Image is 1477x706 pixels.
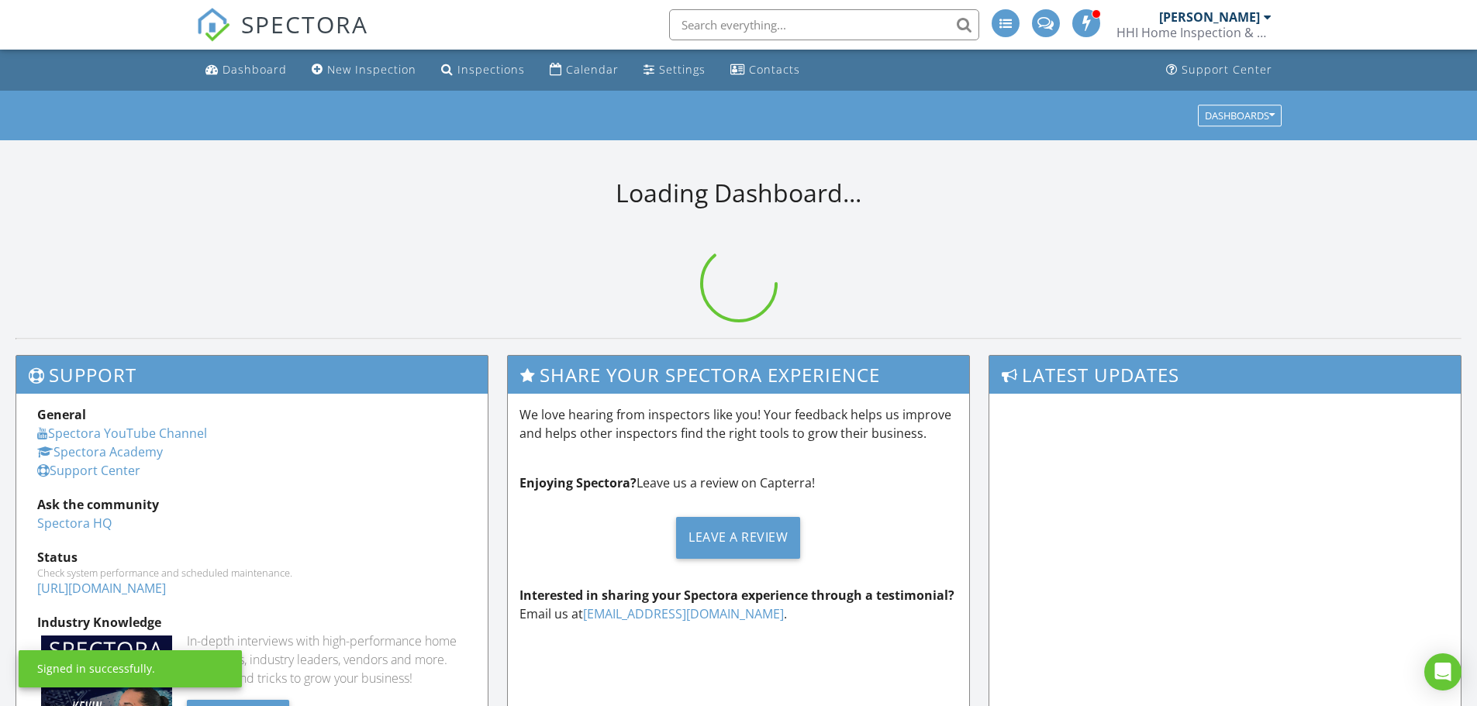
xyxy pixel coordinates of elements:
a: Calendar [544,56,625,84]
div: Contacts [749,62,800,77]
div: [PERSON_NAME] [1159,9,1260,25]
a: SPECTORA [196,21,368,53]
a: Support Center [37,462,140,479]
div: Open Intercom Messenger [1424,653,1461,691]
div: Calendar [566,62,619,77]
img: The Best Home Inspection Software - Spectora [196,8,230,42]
a: New Inspection [305,56,423,84]
button: Dashboards [1198,105,1282,126]
a: Inspections [435,56,531,84]
a: Contacts [724,56,806,84]
div: Signed in successfully. [37,661,155,677]
div: New Inspection [327,62,416,77]
a: Settings [637,56,712,84]
a: Dashboard [199,56,293,84]
span: SPECTORA [241,8,368,40]
p: We love hearing from inspectors like you! Your feedback helps us improve and helps other inspecto... [519,405,958,443]
input: Search everything... [669,9,979,40]
a: Spectora HQ [37,515,112,532]
div: In-depth interviews with high-performance home inspectors, industry leaders, vendors and more. Ge... [187,632,467,687]
p: Email us at . [519,586,958,623]
h3: Latest Updates [989,356,1461,394]
h3: Support [16,356,488,394]
p: Leave us a review on Capterra! [519,474,958,492]
a: [EMAIL_ADDRESS][DOMAIN_NAME] [583,605,784,622]
div: Dashboard [223,62,287,77]
a: Spectora Academy [37,443,163,460]
a: Spectora YouTube Channel [37,425,207,442]
strong: Enjoying Spectora? [519,474,637,491]
div: Industry Knowledge [37,613,467,632]
div: Dashboards [1205,110,1275,121]
a: Leave a Review [519,505,958,570]
div: Ask the community [37,495,467,514]
div: Support Center [1182,62,1272,77]
div: Leave a Review [676,517,800,559]
h3: Share Your Spectora Experience [508,356,970,394]
a: [URL][DOMAIN_NAME] [37,580,166,597]
div: Check system performance and scheduled maintenance. [37,567,467,579]
div: Status [37,548,467,567]
div: Inspections [457,62,525,77]
div: Settings [659,62,706,77]
strong: Interested in sharing your Spectora experience through a testimonial? [519,587,954,604]
a: Support Center [1160,56,1279,84]
strong: General [37,406,86,423]
div: HHI Home Inspection & Pest Control [1116,25,1272,40]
